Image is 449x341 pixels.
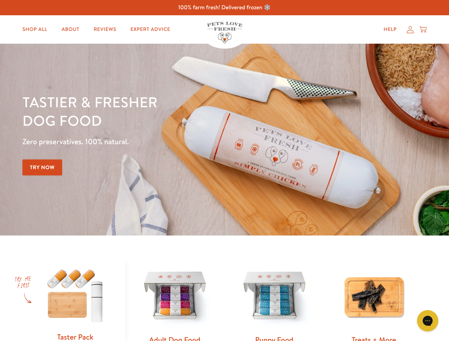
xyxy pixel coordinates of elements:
[413,308,442,334] iframe: Gorgias live chat messenger
[88,22,122,37] a: Reviews
[22,135,292,148] p: Zero preservatives. 100% natural.
[17,22,53,37] a: Shop All
[22,93,292,130] h1: Tastier & fresher dog food
[56,22,85,37] a: About
[207,22,242,43] img: Pets Love Fresh
[22,159,62,175] a: Try Now
[125,22,176,37] a: Expert Advice
[378,22,402,37] a: Help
